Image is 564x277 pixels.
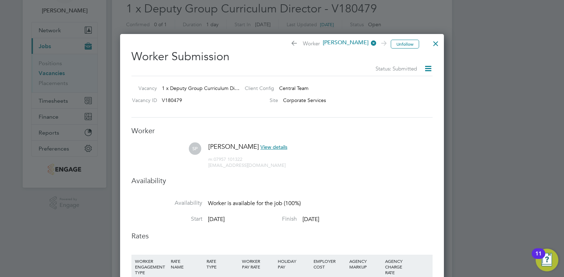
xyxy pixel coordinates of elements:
label: Vacancy [129,85,157,91]
span: 1 x Deputy Group Curriculum Di… [162,85,239,91]
div: 11 [535,254,542,263]
div: EMPLOYER COST [312,255,348,273]
label: Finish [226,215,297,223]
label: Site [239,97,278,103]
span: [DATE] [303,216,319,223]
span: Worker [291,39,385,49]
span: [EMAIL_ADDRESS][DOMAIN_NAME] [208,162,286,168]
label: Vacancy ID [129,97,157,103]
h3: Rates [131,231,433,241]
button: Open Resource Center, 11 new notifications [536,249,558,271]
span: 07957 101322 [208,156,242,162]
div: RATE NAME [169,255,205,273]
div: AGENCY MARKUP [348,255,383,273]
span: m: [208,156,214,162]
span: Worker is available for the job (100%) [208,200,301,207]
span: [PERSON_NAME] [208,142,259,151]
div: WORKER PAY RATE [240,255,276,273]
div: HOLIDAY PAY [276,255,312,273]
label: Start [131,215,202,223]
span: View details [260,144,287,150]
span: SP [189,142,201,155]
div: RATE TYPE [205,255,241,273]
span: Central Team [279,85,309,91]
span: [DATE] [208,216,225,223]
h2: Worker Submission [131,44,433,73]
span: Corporate Services [283,97,326,103]
span: Status: Submitted [376,65,417,72]
h3: Worker [131,126,433,135]
h3: Availability [131,176,433,185]
span: [PERSON_NAME] [320,39,377,47]
button: Unfollow [391,40,419,49]
span: V180479 [162,97,182,103]
label: Client Config [239,85,274,91]
label: Availability [131,199,202,207]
